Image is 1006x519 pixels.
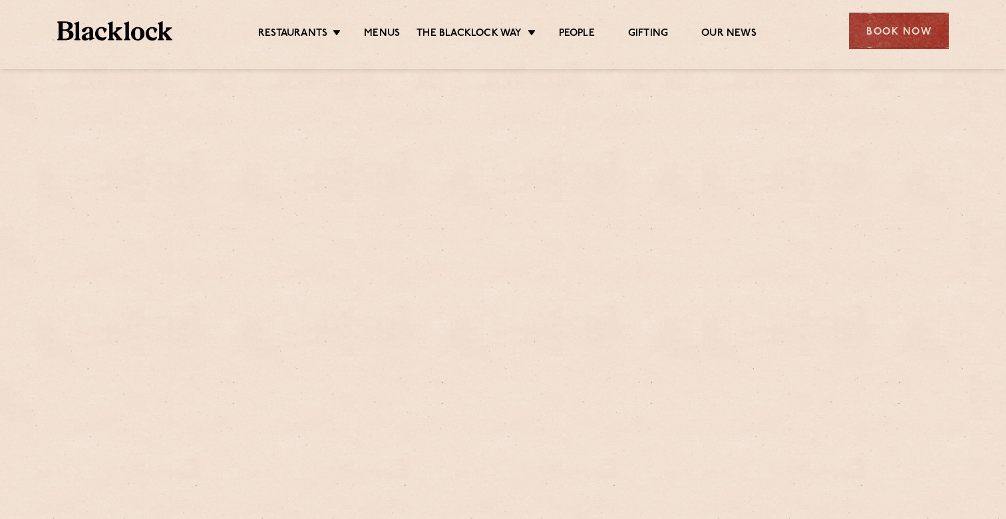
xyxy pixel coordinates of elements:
[849,13,949,49] div: Book Now
[559,27,595,42] a: People
[258,27,327,42] a: Restaurants
[628,27,668,42] a: Gifting
[364,27,400,42] a: Menus
[57,21,172,41] img: BL_Textured_Logo-footer-cropped.svg
[701,27,756,42] a: Our News
[417,27,522,42] a: The Blacklock Way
